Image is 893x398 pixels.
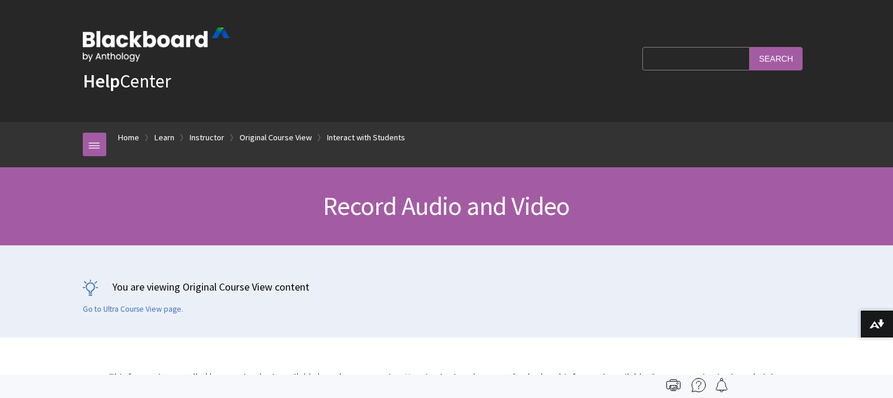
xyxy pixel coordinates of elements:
[323,190,570,222] span: Record Audio and Video
[154,130,174,145] a: Learn
[750,47,803,70] input: Search
[83,370,811,397] p: This feature is controlled by a service that's available based on your region. Your institution a...
[666,378,680,392] img: Print
[83,28,230,62] img: Blackboard by Anthology
[83,69,171,93] a: HelpCenter
[83,69,120,93] strong: Help
[83,279,811,294] p: You are viewing Original Course View content
[240,130,312,145] a: Original Course View
[190,130,224,145] a: Instructor
[83,304,183,315] a: Go to Ultra Course View page.
[692,378,706,392] img: More help
[715,378,729,392] img: Follow this page
[118,130,139,145] a: Home
[327,130,405,145] a: Interact with Students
